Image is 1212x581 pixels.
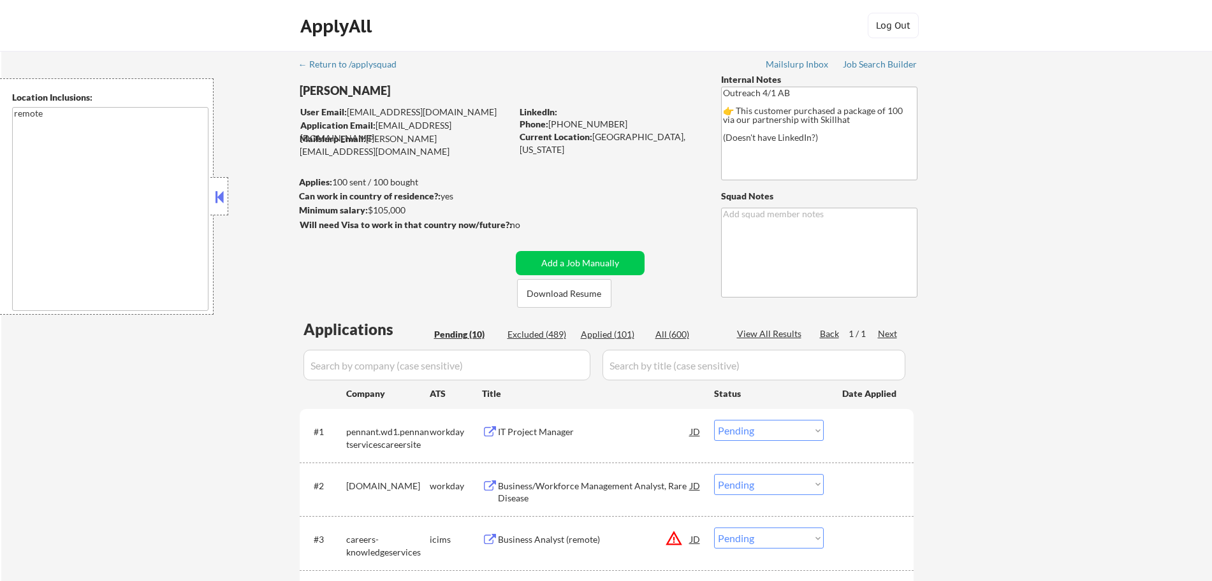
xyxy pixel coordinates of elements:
div: workday [430,426,482,438]
div: icims [430,533,482,546]
a: ← Return to /applysquad [298,59,409,72]
div: ApplyAll [300,15,376,37]
div: #1 [314,426,336,438]
div: Next [878,327,898,340]
div: $105,000 [299,204,511,217]
button: Download Resume [517,279,611,308]
div: JD [689,527,702,550]
strong: Phone: [520,118,548,129]
div: Date Applied [842,387,898,400]
div: Title [482,387,702,400]
div: Location Inclusions: [12,91,208,104]
div: careers-knowledgeservices [346,533,430,558]
div: JD [689,420,702,443]
div: workday [430,480,482,492]
strong: Application Email: [300,120,376,131]
div: Company [346,387,430,400]
div: pennant.wd1.pennantservicescareersite [346,426,430,450]
strong: Mailslurp Email: [300,133,366,144]
div: [PERSON_NAME] [300,83,562,99]
div: Applications [303,322,430,337]
div: [DOMAIN_NAME] [346,480,430,492]
strong: User Email: [300,106,347,117]
div: [EMAIL_ADDRESS][DOMAIN_NAME] [300,119,511,144]
div: IT Project Manager [498,426,690,438]
div: #2 [314,480,336,492]
strong: LinkedIn: [520,106,557,117]
div: Excluded (489) [507,328,571,341]
a: Mailslurp Inbox [766,59,829,72]
div: All (600) [655,328,719,341]
strong: Current Location: [520,131,592,142]
div: 100 sent / 100 bought [299,176,511,189]
input: Search by company (case sensitive) [303,350,590,380]
div: Pending (10) [434,328,498,341]
div: Squad Notes [721,190,917,203]
div: Mailslurp Inbox [766,60,829,69]
button: warning_amber [665,529,683,547]
div: #3 [314,533,336,546]
div: ← Return to /applysquad [298,60,409,69]
strong: Applies: [299,176,332,187]
div: Back [820,327,840,340]
div: [PHONE_NUMBER] [520,118,700,131]
button: Add a Job Manually [516,251,645,275]
input: Search by title (case sensitive) [602,350,905,380]
div: JD [689,474,702,497]
div: Job Search Builder [843,60,917,69]
div: Status [714,382,824,405]
div: ATS [430,387,482,400]
div: Business/Workforce Management Analyst, Rare Disease [498,480,690,505]
strong: Can work in country of residence?: [299,190,441,201]
div: Internal Notes [721,73,917,86]
div: Applied (101) [581,328,645,341]
div: [GEOGRAPHIC_DATA], [US_STATE] [520,131,700,155]
div: 1 / 1 [849,327,878,340]
div: [EMAIL_ADDRESS][DOMAIN_NAME] [300,106,511,118]
div: Business Analyst (remote) [498,533,690,546]
strong: Minimum salary: [299,204,368,215]
div: [PERSON_NAME][EMAIL_ADDRESS][DOMAIN_NAME] [300,133,511,157]
a: Job Search Builder [843,59,917,72]
div: no [510,219,546,231]
button: Log Out [868,13,919,38]
div: yes [299,190,507,203]
div: View All Results [737,327,805,340]
strong: Will need Visa to work in that country now/future?: [300,219,512,230]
